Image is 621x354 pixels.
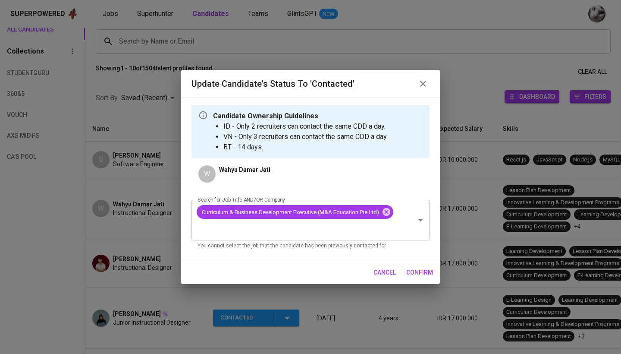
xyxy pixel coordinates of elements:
[373,267,396,278] span: cancel
[223,132,388,142] li: VN - Only 3 recruiters can contact the same CDD a day.
[406,267,433,278] span: confirm
[403,265,436,281] button: confirm
[197,208,384,216] span: Curriculum & Business Development Executive (M&A Education Pte Ltd)
[414,214,427,226] button: Open
[370,265,399,281] button: cancel
[191,77,354,91] h6: Update Candidate's Status to 'Contacted'
[197,205,393,219] div: Curriculum & Business Development Executive (M&A Education Pte Ltd)
[223,121,388,132] li: ID - Only 2 recruiters can contact the same CDD a day.
[223,142,388,152] li: BT - 14 days.
[198,165,216,183] div: W
[198,242,423,250] p: You cannot select the job that the candidate has been previously contacted for.
[213,111,388,121] p: Candidate Ownership Guidelines
[219,165,270,174] p: Wahyu Damar Jati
